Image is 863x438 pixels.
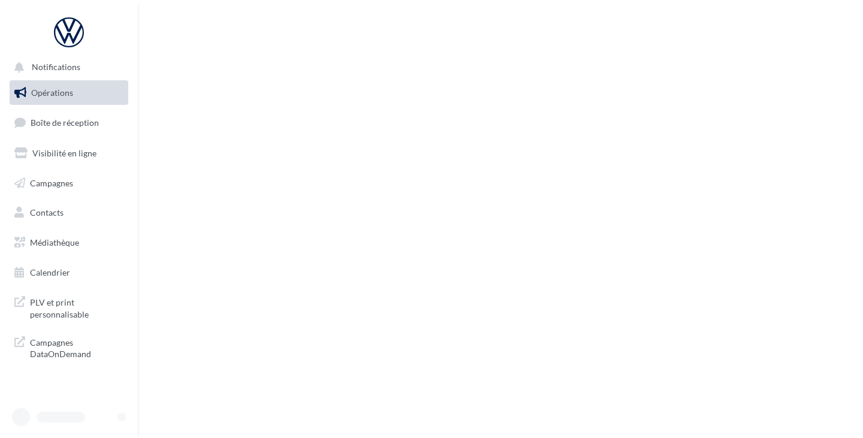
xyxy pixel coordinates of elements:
[31,87,73,98] span: Opérations
[30,334,123,360] span: Campagnes DataOnDemand
[7,230,131,255] a: Médiathèque
[7,260,131,285] a: Calendrier
[32,148,96,158] span: Visibilité en ligne
[7,141,131,166] a: Visibilité en ligne
[30,207,64,218] span: Contacts
[7,110,131,135] a: Boîte de réception
[7,289,131,325] a: PLV et print personnalisable
[7,200,131,225] a: Contacts
[30,267,70,277] span: Calendrier
[7,330,131,365] a: Campagnes DataOnDemand
[30,237,79,247] span: Médiathèque
[32,62,80,73] span: Notifications
[30,177,73,188] span: Campagnes
[30,294,123,320] span: PLV et print personnalisable
[7,80,131,105] a: Opérations
[31,117,99,128] span: Boîte de réception
[7,171,131,196] a: Campagnes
